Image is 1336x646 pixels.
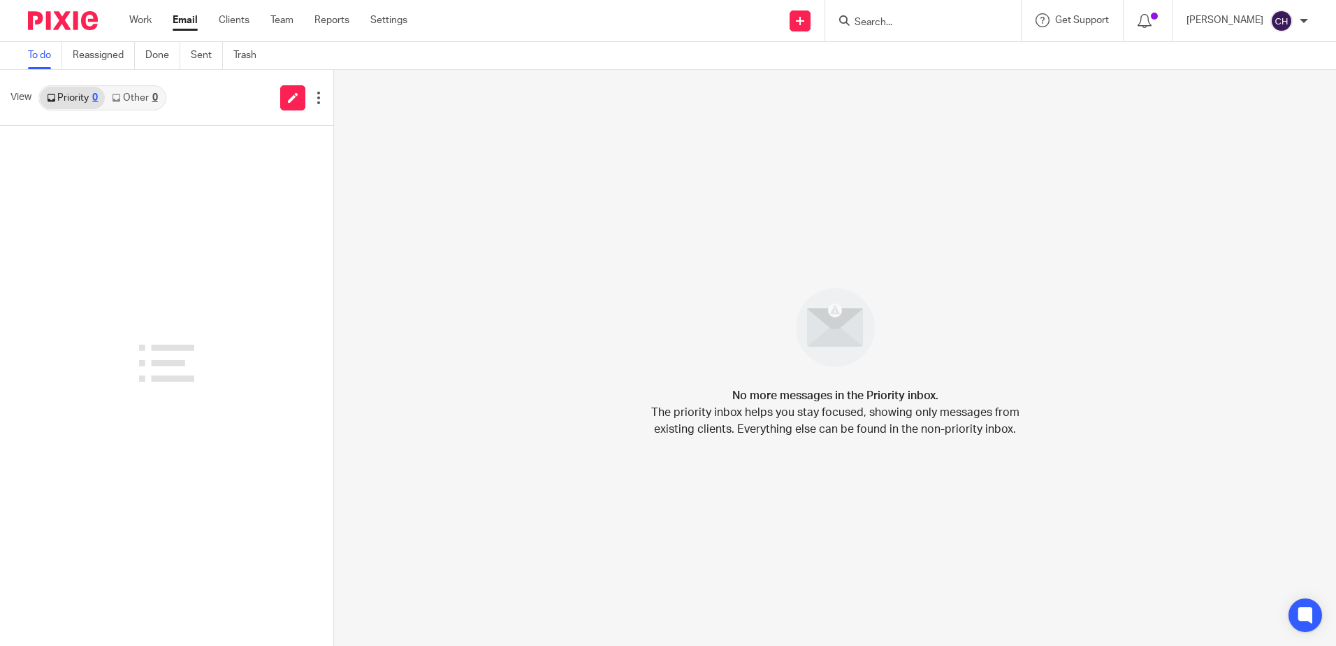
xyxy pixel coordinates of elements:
[191,42,223,69] a: Sent
[40,87,105,109] a: Priority0
[853,17,979,29] input: Search
[370,13,407,27] a: Settings
[1270,10,1293,32] img: svg%3E
[732,387,938,404] h4: No more messages in the Priority inbox.
[152,93,158,103] div: 0
[10,90,31,105] span: View
[1055,15,1109,25] span: Get Support
[314,13,349,27] a: Reports
[173,13,198,27] a: Email
[233,42,267,69] a: Trash
[270,13,293,27] a: Team
[28,11,98,30] img: Pixie
[145,42,180,69] a: Done
[73,42,135,69] a: Reassigned
[1186,13,1263,27] p: [PERSON_NAME]
[105,87,164,109] a: Other0
[787,279,884,376] img: image
[92,93,98,103] div: 0
[28,42,62,69] a: To do
[219,13,249,27] a: Clients
[129,13,152,27] a: Work
[650,404,1020,438] p: The priority inbox helps you stay focused, showing only messages from existing clients. Everythin...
